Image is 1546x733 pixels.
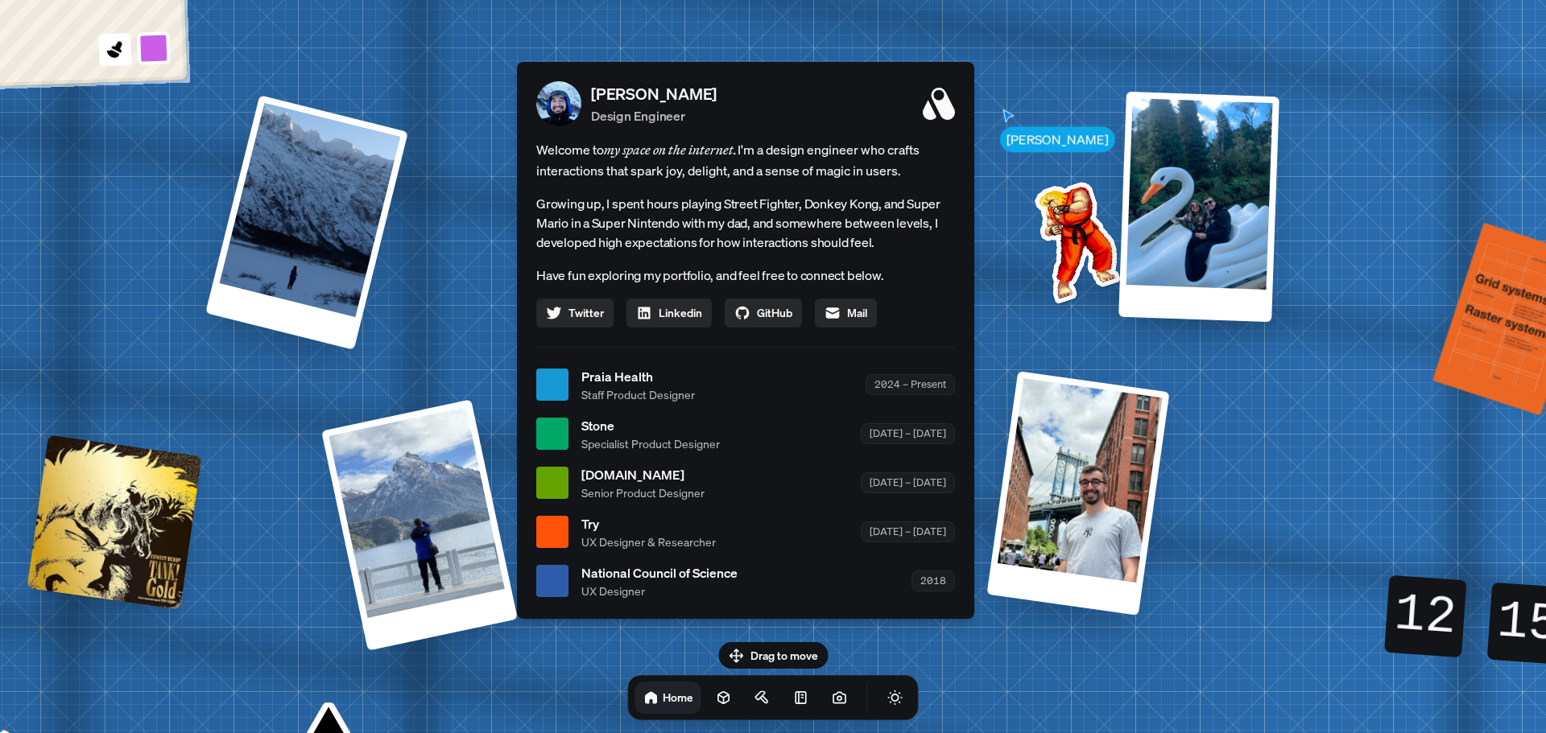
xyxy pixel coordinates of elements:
[626,299,712,327] a: Linkedin
[725,299,802,327] a: GitHub
[581,533,716,550] span: UX Designer & Researcher
[536,139,955,181] span: Welcome to I'm a design engineer who crafts interactions that spark joy, delight, and a sense of ...
[591,106,717,126] p: Design Engineer
[659,304,702,321] span: Linkedin
[861,472,955,492] div: [DATE] – [DATE]
[536,299,614,327] a: Twitter
[815,299,877,327] a: Mail
[635,682,701,714] a: Home
[581,484,705,501] span: Senior Product Designer
[861,521,955,542] div: [DATE] – [DATE]
[663,690,693,705] h1: Home
[581,435,720,452] span: Specialist Product Designer
[757,304,792,321] span: GitHub
[911,570,955,591] div: 2018
[581,583,738,599] span: UX Designer
[581,416,720,435] span: Stone
[536,265,955,286] p: Have fun exploring my portfolio, and feel free to connect below.
[861,423,955,443] div: [DATE] – [DATE]
[847,304,867,321] span: Mail
[581,465,705,484] span: [DOMAIN_NAME]
[581,386,695,403] span: Staff Product Designer
[568,304,604,321] span: Twitter
[591,82,717,106] p: [PERSON_NAME]
[536,81,581,126] img: Profile Picture
[879,682,911,714] button: Toggle Theme
[866,374,955,394] div: 2024 – Present
[993,158,1155,320] img: Profile example
[604,142,738,158] em: my space on the internet.
[581,514,716,533] span: Try
[581,367,695,386] span: Praia Health
[536,194,955,252] p: Growing up, I spent hours playing Street Fighter, Donkey Kong, and Super Mario in a Super Nintend...
[581,563,738,583] span: National Council of Science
